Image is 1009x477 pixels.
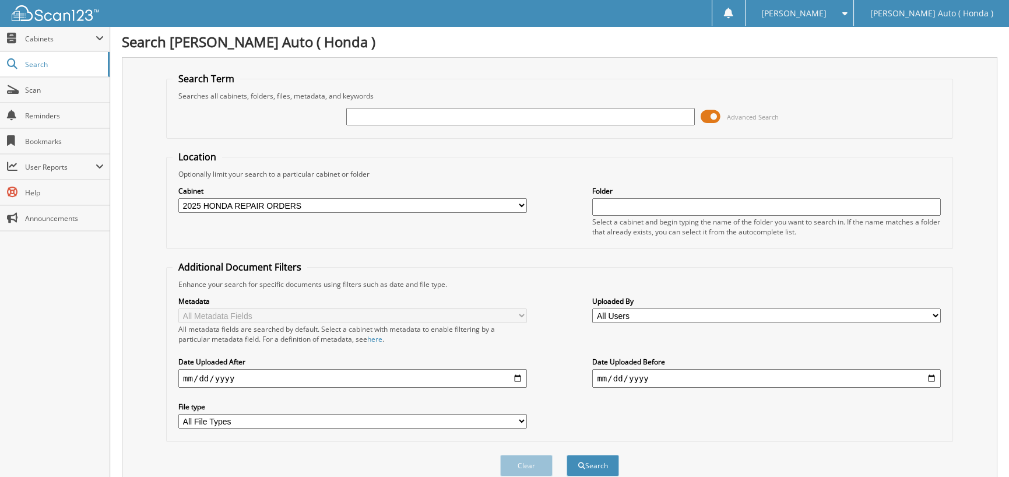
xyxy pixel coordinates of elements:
[178,324,527,344] div: All metadata fields are searched by default. Select a cabinet with metadata to enable filtering b...
[173,150,222,163] legend: Location
[25,111,104,121] span: Reminders
[173,72,240,85] legend: Search Term
[173,91,947,101] div: Searches all cabinets, folders, files, metadata, and keywords
[870,10,993,17] span: [PERSON_NAME] Auto ( Honda )
[567,455,619,476] button: Search
[25,59,102,69] span: Search
[178,357,527,367] label: Date Uploaded After
[25,188,104,198] span: Help
[25,34,96,44] span: Cabinets
[178,296,527,306] label: Metadata
[367,334,382,344] a: here
[25,213,104,223] span: Announcements
[173,279,947,289] div: Enhance your search for specific documents using filters such as date and file type.
[122,32,997,51] h1: Search [PERSON_NAME] Auto ( Honda )
[761,10,827,17] span: [PERSON_NAME]
[173,169,947,179] div: Optionally limit your search to a particular cabinet or folder
[178,186,527,196] label: Cabinet
[173,261,307,273] legend: Additional Document Filters
[592,357,941,367] label: Date Uploaded Before
[727,113,779,121] span: Advanced Search
[592,186,941,196] label: Folder
[25,162,96,172] span: User Reports
[12,5,99,21] img: scan123-logo-white.svg
[25,85,104,95] span: Scan
[592,369,941,388] input: end
[592,217,941,237] div: Select a cabinet and begin typing the name of the folder you want to search in. If the name match...
[178,369,527,388] input: start
[592,296,941,306] label: Uploaded By
[500,455,553,476] button: Clear
[178,402,527,412] label: File type
[951,421,1009,477] iframe: Chat Widget
[25,136,104,146] span: Bookmarks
